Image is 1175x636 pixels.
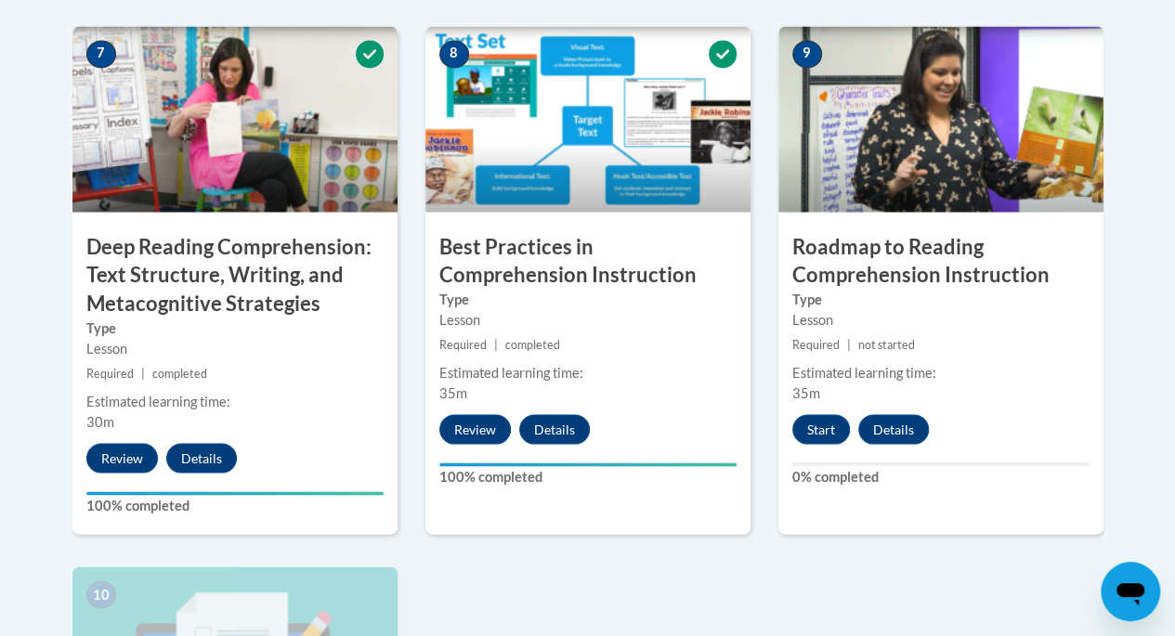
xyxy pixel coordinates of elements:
label: Type [792,289,1090,309]
span: Required [439,337,487,351]
span: 7 [86,40,116,68]
span: | [494,337,498,351]
iframe: Button to launch messaging window [1101,562,1160,621]
button: Review [86,443,158,473]
label: 0% completed [792,466,1090,487]
span: Required [792,337,840,351]
label: 100% completed [439,466,737,487]
img: Course Image [425,26,751,212]
button: Details [519,414,590,444]
button: Details [166,443,237,473]
h3: Best Practices in Comprehension Instruction [425,232,751,290]
span: | [141,366,145,380]
span: Required [86,366,134,380]
span: 9 [792,40,822,68]
span: 8 [439,40,469,68]
div: Estimated learning time: [86,391,384,411]
h3: Roadmap to Reading Comprehension Instruction [778,232,1103,290]
div: Estimated learning time: [792,362,1090,383]
div: Lesson [86,338,384,358]
span: not started [858,337,915,351]
span: 35m [792,384,820,400]
span: | [847,337,851,351]
span: 10 [86,580,116,608]
div: Lesson [792,309,1090,330]
label: 100% completed [86,495,384,515]
button: Start [792,414,850,444]
button: Review [439,414,511,444]
div: Your progress [86,491,384,495]
span: 35m [439,384,467,400]
h3: Deep Reading Comprehension: Text Structure, Writing, and Metacognitive Strategies [72,232,398,318]
div: Lesson [439,309,737,330]
span: completed [505,337,560,351]
img: Course Image [72,26,398,212]
img: Course Image [778,26,1103,212]
div: Estimated learning time: [439,362,737,383]
label: Type [86,318,384,338]
span: completed [152,366,207,380]
label: Type [439,289,737,309]
div: Your progress [439,462,737,466]
button: Details [858,414,929,444]
span: 30m [86,413,114,429]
